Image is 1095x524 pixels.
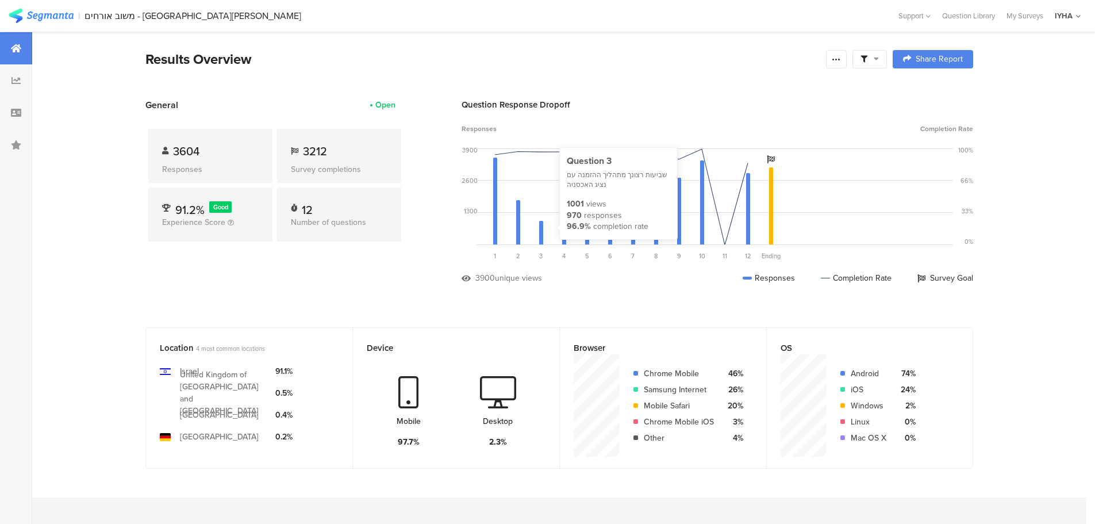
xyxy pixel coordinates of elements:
span: 11 [723,251,727,261]
div: 0% [896,432,916,444]
div: Survey Goal [917,272,973,284]
div: Responses [162,163,259,175]
div: Completion Rate [821,272,892,284]
div: 20% [723,400,743,412]
span: 3604 [173,143,199,160]
div: United Kingdom of [GEOGRAPHIC_DATA] and [GEOGRAPHIC_DATA] [180,369,266,417]
span: General [145,98,178,112]
span: Number of questions [291,216,366,228]
div: 74% [896,368,916,380]
span: 9 [677,251,681,261]
span: 1 [494,251,496,261]
div: Israel [180,365,199,377]
div: Location [160,342,320,354]
div: 97.7% [398,436,420,448]
div: 1300 [464,206,478,216]
div: responses [584,210,622,221]
div: 3900 [475,272,495,284]
a: Question Library [936,10,1001,21]
div: [GEOGRAPHIC_DATA] [180,409,259,421]
div: 0.4% [275,409,293,421]
div: 66% [960,176,973,185]
div: Survey completions [291,163,387,175]
div: | [78,9,80,22]
div: Other [644,432,714,444]
div: 46% [723,368,743,380]
div: Windows [851,400,886,412]
div: Mobile Safari [644,400,714,412]
span: 8 [654,251,658,261]
div: IYHA [1055,10,1073,21]
div: Results Overview [145,49,820,70]
div: [GEOGRAPHIC_DATA] [180,431,259,443]
span: Experience Score [162,216,225,228]
span: 5 [585,251,589,261]
div: 100% [958,146,973,155]
div: 1001 [567,198,584,210]
div: שביעות רצונך מתהליך ההזמנה עם נציג האכסניה [567,170,670,190]
div: 2% [896,400,916,412]
span: Completion Rate [920,124,973,134]
div: views [586,198,606,210]
div: Open [375,99,395,111]
div: Chrome Mobile iOS [644,416,714,428]
i: Survey Goal [767,155,775,163]
div: Mobile [397,415,421,427]
div: Linux [851,416,886,428]
span: Good [213,202,228,212]
div: Browser [574,342,733,354]
span: Responses [462,124,497,134]
div: 3% [723,416,743,428]
div: Desktop [483,415,513,427]
div: Responses [743,272,795,284]
span: 4 [562,251,566,261]
div: 0% [965,237,973,246]
span: 3 [539,251,543,261]
div: 12 [302,201,313,213]
span: 12 [745,251,751,261]
div: 0.2% [275,431,293,443]
a: My Surveys [1001,10,1049,21]
div: משוב אורחים - [GEOGRAPHIC_DATA][PERSON_NAME] [84,10,301,21]
div: Mac OS X [851,432,886,444]
span: 6 [608,251,612,261]
div: Samsung Internet [644,384,714,396]
div: 2600 [462,176,478,185]
div: 970 [567,210,582,221]
div: Question 3 [567,155,670,167]
div: Ending [759,251,782,261]
span: 3212 [303,143,327,160]
div: 96.9% [567,221,591,232]
div: 26% [723,384,743,396]
div: Android [851,368,886,380]
div: 4% [723,432,743,444]
div: OS [781,342,940,354]
div: unique views [495,272,542,284]
div: 91.1% [275,365,293,377]
span: Share Report [916,55,963,63]
div: 3900 [462,146,478,155]
span: 2 [516,251,520,261]
span: 10 [699,251,705,261]
div: 24% [896,384,916,396]
div: completion rate [593,221,648,232]
span: 7 [631,251,635,261]
img: segmanta logo [9,9,74,23]
div: Chrome Mobile [644,368,714,380]
span: 4 most common locations [196,344,265,353]
div: iOS [851,384,886,396]
div: Question Response Dropoff [462,98,973,111]
span: 91.2% [175,201,205,219]
div: 2.3% [489,436,507,448]
div: 0.5% [275,387,293,399]
div: Device [367,342,527,354]
div: Support [898,7,931,25]
div: 33% [962,206,973,216]
div: 0% [896,416,916,428]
